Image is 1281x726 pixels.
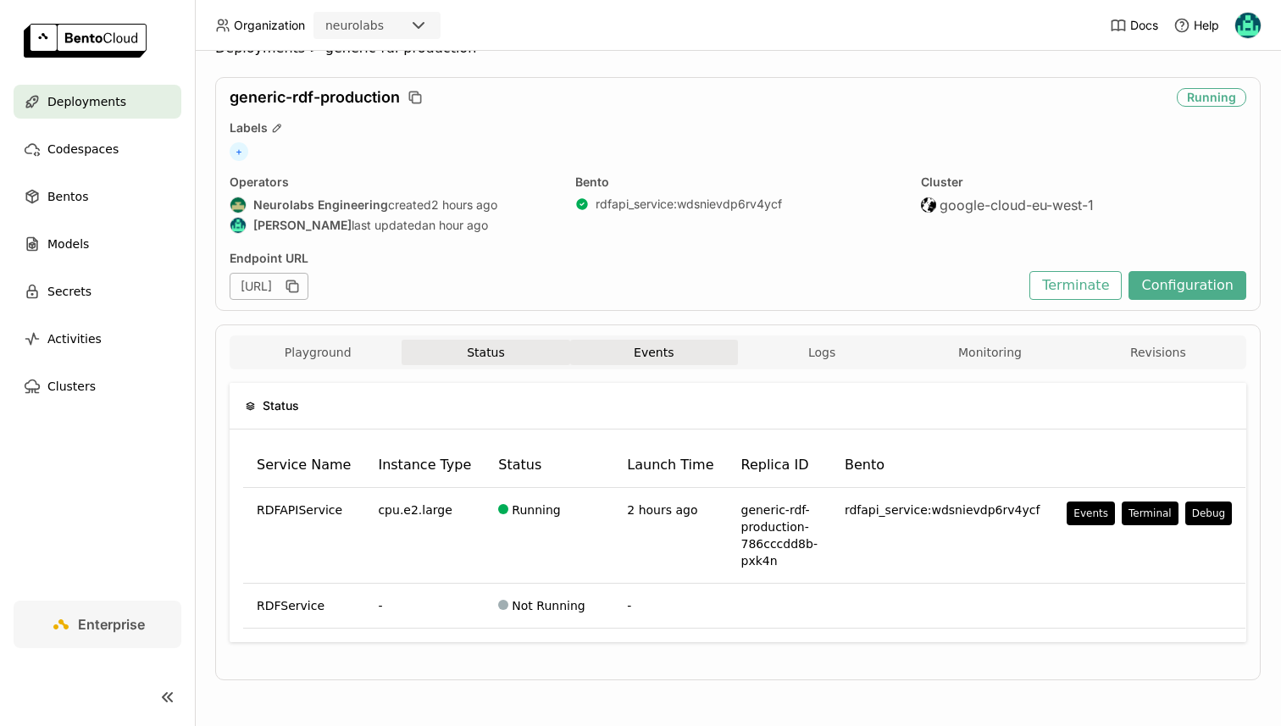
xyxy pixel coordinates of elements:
span: Organization [234,18,305,33]
span: 2 hours ago [431,197,497,213]
button: Terminal [1122,502,1178,525]
img: logo [24,24,147,58]
div: Cluster [921,175,1246,190]
a: Clusters [14,369,181,403]
td: rdfapi_service:wdsnievdp6rv4ycf [831,488,1053,584]
div: Labels [230,120,1246,136]
span: RDFAPIService [257,502,342,518]
th: Instance Type [364,443,485,488]
span: RDFService [257,597,324,614]
button: Events [1067,502,1115,525]
span: Clusters [47,376,96,396]
button: Debug [1185,502,1232,525]
span: Enterprise [78,616,145,633]
span: Help [1194,18,1219,33]
a: Enterprise [14,601,181,648]
th: Bento [831,443,1053,488]
span: Models [47,234,89,254]
span: Codespaces [47,139,119,159]
img: Neurolabs Engineering [230,197,246,213]
th: Replica ID [728,443,831,488]
span: 2 hours ago [627,503,697,517]
a: Docs [1110,17,1158,34]
div: last updated [230,217,555,234]
div: neurolabs [325,17,384,34]
div: [URL] [230,273,308,300]
span: Logs [808,345,835,360]
button: Monitoring [906,340,1073,365]
a: Bentos [14,180,181,213]
a: Codespaces [14,132,181,166]
span: Secrets [47,281,91,302]
a: Deployments [14,85,181,119]
td: generic-rdf-production-786cccdd8b-pxk4n [728,488,831,584]
td: cpu.e2.large [364,488,485,584]
a: Activities [14,322,181,356]
span: Activities [47,329,102,349]
span: - [627,599,631,612]
div: Running [1177,88,1246,107]
button: Events [570,340,738,365]
td: Running [485,488,613,584]
strong: [PERSON_NAME] [253,218,352,233]
button: Playground [234,340,402,365]
div: Events [1073,507,1108,520]
div: Help [1173,17,1219,34]
button: Revisions [1074,340,1242,365]
span: Docs [1130,18,1158,33]
span: Status [263,396,299,415]
th: Launch Time [613,443,727,488]
th: Status [485,443,613,488]
a: rdfapi_service:wdsnievdp6rv4ycf [596,197,782,212]
img: Calin Cojocaru [230,218,246,233]
button: Status [402,340,569,365]
span: + [230,142,248,161]
div: Bento [575,175,901,190]
div: created [230,197,555,213]
div: Endpoint URL [230,251,1021,266]
span: an hour ago [422,218,488,233]
a: Secrets [14,274,181,308]
span: generic-rdf-production [230,88,400,107]
span: Bentos [47,186,88,207]
a: Models [14,227,181,261]
div: Operators [230,175,555,190]
td: - [364,584,485,629]
input: Selected neurolabs. [385,18,387,35]
strong: Neurolabs Engineering [253,197,388,213]
button: Configuration [1128,271,1246,300]
td: Not Running [485,584,613,629]
th: Service Name [243,443,364,488]
img: Calin Cojocaru [1235,13,1261,38]
span: google-cloud-eu-west-1 [940,197,1094,213]
button: Terminate [1029,271,1122,300]
span: Deployments [47,91,126,112]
